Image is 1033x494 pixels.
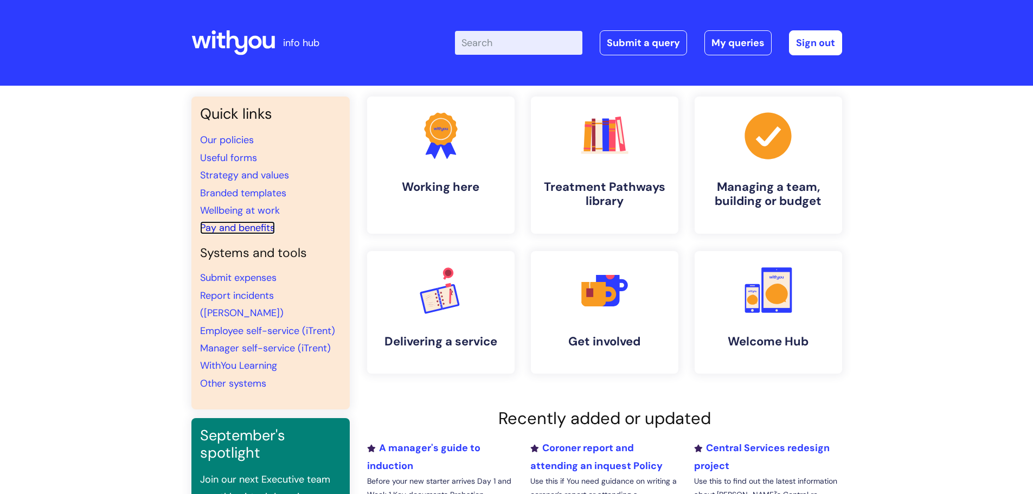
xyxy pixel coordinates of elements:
[695,97,842,234] a: Managing a team, building or budget
[540,335,670,349] h4: Get involved
[789,30,842,55] a: Sign out
[376,335,506,349] h4: Delivering a service
[367,408,842,428] h2: Recently added or updated
[200,271,277,284] a: Submit expenses
[200,151,257,164] a: Useful forms
[540,180,670,209] h4: Treatment Pathways library
[200,187,286,200] a: Branded templates
[367,251,515,374] a: Delivering a service
[200,246,341,261] h4: Systems and tools
[200,324,335,337] a: Employee self-service (iTrent)
[531,97,678,234] a: Treatment Pathways library
[530,441,663,472] a: Coroner report and attending an inquest Policy
[694,441,830,472] a: Central Services redesign project
[200,221,275,234] a: Pay and benefits
[200,169,289,182] a: Strategy and values
[531,251,678,374] a: Get involved
[200,342,331,355] a: Manager self-service (iTrent)
[600,30,687,55] a: Submit a query
[455,30,842,55] div: | -
[200,427,341,462] h3: September's spotlight
[367,441,480,472] a: A manager's guide to induction
[200,377,266,390] a: Other systems
[200,359,277,372] a: WithYou Learning
[703,335,833,349] h4: Welcome Hub
[200,133,254,146] a: Our policies
[704,30,772,55] a: My queries
[695,251,842,374] a: Welcome Hub
[455,31,582,55] input: Search
[376,180,506,194] h4: Working here
[367,97,515,234] a: Working here
[283,34,319,52] p: info hub
[200,204,280,217] a: Wellbeing at work
[200,289,284,319] a: Report incidents ([PERSON_NAME])
[703,180,833,209] h4: Managing a team, building or budget
[200,105,341,123] h3: Quick links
